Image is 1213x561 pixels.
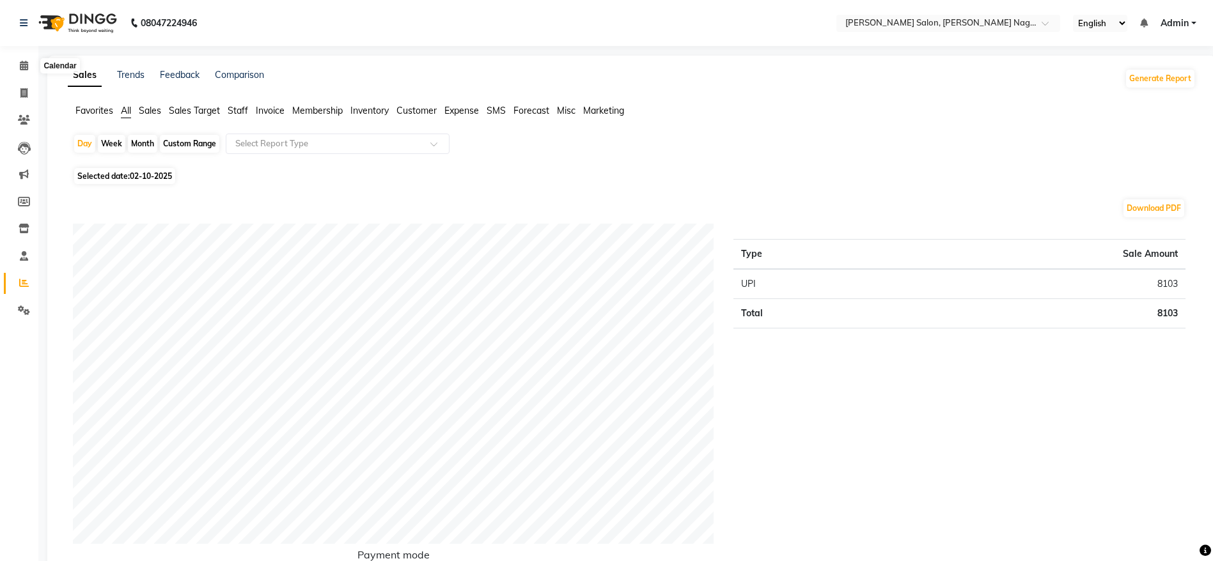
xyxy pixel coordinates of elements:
span: SMS [487,105,506,116]
span: Staff [228,105,248,116]
button: Generate Report [1126,70,1194,88]
div: Week [98,135,125,153]
div: Custom Range [160,135,219,153]
span: Admin [1161,17,1189,30]
div: Day [74,135,95,153]
td: UPI [733,269,889,299]
b: 08047224946 [141,5,197,41]
span: Sales [139,105,161,116]
a: Trends [117,69,145,81]
img: logo [33,5,120,41]
td: 8103 [889,299,1186,328]
span: Sales Target [169,105,220,116]
th: Type [733,240,889,270]
span: Selected date: [74,168,175,184]
span: Marketing [583,105,624,116]
span: All [121,105,131,116]
span: 02-10-2025 [130,171,172,181]
td: 8103 [889,269,1186,299]
th: Sale Amount [889,240,1186,270]
div: Calendar [40,58,79,73]
span: Invoice [256,105,285,116]
span: Customer [396,105,437,116]
span: Inventory [350,105,389,116]
a: Feedback [160,69,200,81]
span: Favorites [75,105,113,116]
span: Forecast [513,105,549,116]
span: Expense [444,105,479,116]
button: Download PDF [1123,199,1184,217]
a: Comparison [215,69,264,81]
div: Month [128,135,157,153]
td: Total [733,299,889,328]
span: Misc [557,105,575,116]
span: Membership [292,105,343,116]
